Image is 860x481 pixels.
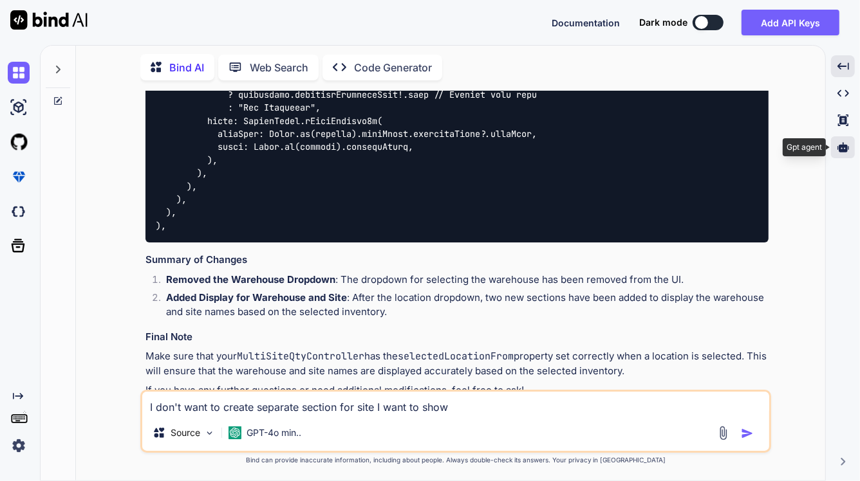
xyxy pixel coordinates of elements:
h3: Summary of Changes [145,253,769,268]
strong: Removed the Warehouse Dropdown [166,273,335,286]
p: Bind can provide inaccurate information, including about people. Always double-check its answers.... [140,455,771,465]
img: githubLight [8,131,30,153]
button: Add API Keys [742,10,839,35]
code: selectedLocationFrom [398,350,514,363]
p: : After the location dropdown, two new sections have been added to display the warehouse and site... [166,291,769,320]
img: Pick Models [204,428,215,439]
textarea: I don't want to create separate section for site I want to show [142,392,769,415]
p: If you have any further questions or need additional modifications, feel free to ask! [145,383,769,398]
p: Make sure that your has the property set correctly when a location is selected. This will ensure ... [145,349,769,378]
img: ai-studio [8,96,30,118]
h3: Final Note [145,330,769,345]
div: Gpt agent [783,138,826,156]
img: settings [8,435,30,457]
p: Code Generator [354,60,432,75]
p: GPT-4o min.. [247,426,301,439]
span: Documentation [552,17,620,28]
button: Documentation [552,16,620,30]
p: Bind AI [169,60,204,75]
img: chat [8,62,30,84]
p: Source [171,426,200,439]
img: Bind AI [10,10,88,30]
span: Dark mode [639,16,687,29]
img: GPT-4o mini [229,426,241,439]
img: attachment [716,426,731,440]
img: icon [741,427,754,440]
code: MultiSiteQtyController [237,350,364,363]
img: darkCloudIdeIcon [8,201,30,222]
p: Web Search [250,60,308,75]
p: : The dropdown for selecting the warehouse has been removed from the UI. [166,273,769,287]
strong: Added Display for Warehouse and Site [166,291,347,304]
img: premium [8,166,30,188]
